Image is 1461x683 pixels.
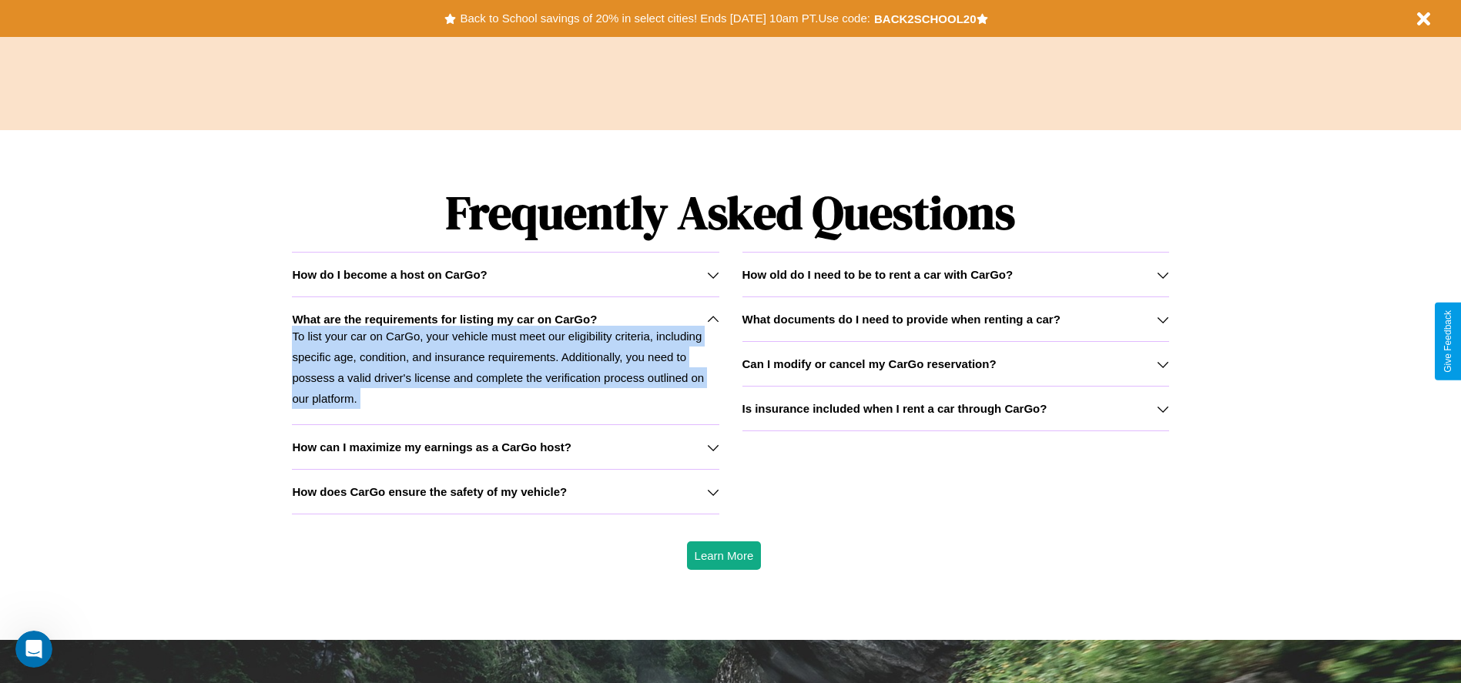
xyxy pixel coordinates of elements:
div: Give Feedback [1443,310,1453,373]
b: BACK2SCHOOL20 [874,12,977,25]
p: To list your car on CarGo, your vehicle must meet our eligibility criteria, including specific ag... [292,326,719,409]
button: Back to School savings of 20% in select cities! Ends [DATE] 10am PT.Use code: [456,8,873,29]
h3: How does CarGo ensure the safety of my vehicle? [292,485,567,498]
h1: Frequently Asked Questions [292,173,1168,252]
button: Learn More [687,541,762,570]
h3: How can I maximize my earnings as a CarGo host? [292,440,571,454]
h3: How do I become a host on CarGo? [292,268,487,281]
h3: Is insurance included when I rent a car through CarGo? [742,402,1047,415]
h3: How old do I need to be to rent a car with CarGo? [742,268,1014,281]
h3: Can I modify or cancel my CarGo reservation? [742,357,997,370]
iframe: Intercom live chat [15,631,52,668]
h3: What are the requirements for listing my car on CarGo? [292,313,597,326]
h3: What documents do I need to provide when renting a car? [742,313,1061,326]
